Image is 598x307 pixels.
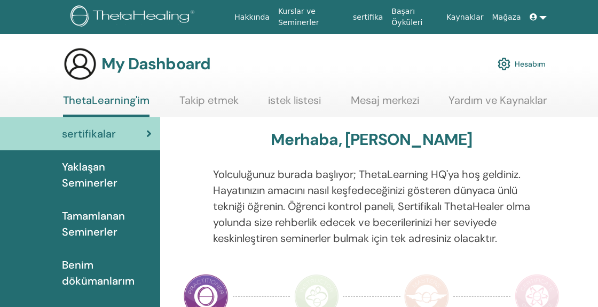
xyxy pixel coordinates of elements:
[213,166,531,246] p: Yolculuğunuz burada başlıyor; ThetaLearning HQ'ya hoş geldiniz. Hayatınızın amacını nasıl keşfede...
[63,94,149,117] a: ThetaLearning'im
[448,94,547,115] a: Yardım ve Kaynaklar
[487,7,525,27] a: Mağaza
[63,47,97,81] img: generic-user-icon.jpg
[498,52,546,76] a: Hesabım
[498,55,510,73] img: cog.svg
[351,94,419,115] a: Mesaj merkezi
[179,94,239,115] a: Takip etmek
[62,257,152,289] span: Benim dökümanlarım
[62,208,152,240] span: Tamamlanan Seminerler
[271,130,472,149] h3: Merhaba, [PERSON_NAME]
[70,5,198,29] img: logo.png
[442,7,488,27] a: Kaynaklar
[268,94,321,115] a: istek listesi
[349,7,387,27] a: sertifika
[101,54,210,74] h3: My Dashboard
[387,2,442,33] a: Başarı Öyküleri
[274,2,349,33] a: Kurslar ve Seminerler
[62,126,116,142] span: sertifikalar
[62,159,152,191] span: Yaklaşan Seminerler
[230,7,274,27] a: Hakkında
